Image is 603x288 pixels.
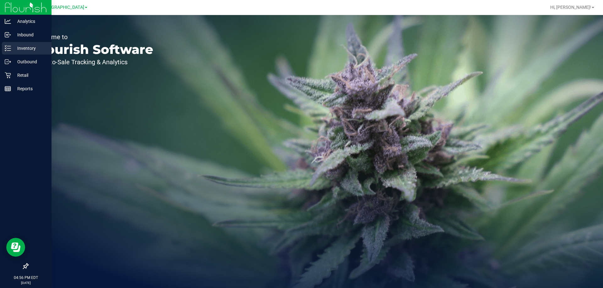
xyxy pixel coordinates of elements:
[11,45,49,52] p: Inventory
[11,71,49,79] p: Retail
[550,5,591,10] span: Hi, [PERSON_NAME]!
[41,5,84,10] span: [GEOGRAPHIC_DATA]
[5,45,11,51] inline-svg: Inventory
[5,59,11,65] inline-svg: Outbound
[3,280,49,285] p: [DATE]
[34,43,153,56] p: Flourish Software
[11,18,49,25] p: Analytics
[5,86,11,92] inline-svg: Reports
[5,18,11,24] inline-svg: Analytics
[34,34,153,40] p: Welcome to
[5,32,11,38] inline-svg: Inbound
[5,72,11,78] inline-svg: Retail
[11,85,49,92] p: Reports
[11,58,49,65] p: Outbound
[3,275,49,280] p: 04:56 PM EDT
[34,59,153,65] p: Seed-to-Sale Tracking & Analytics
[11,31,49,39] p: Inbound
[6,238,25,257] iframe: Resource center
